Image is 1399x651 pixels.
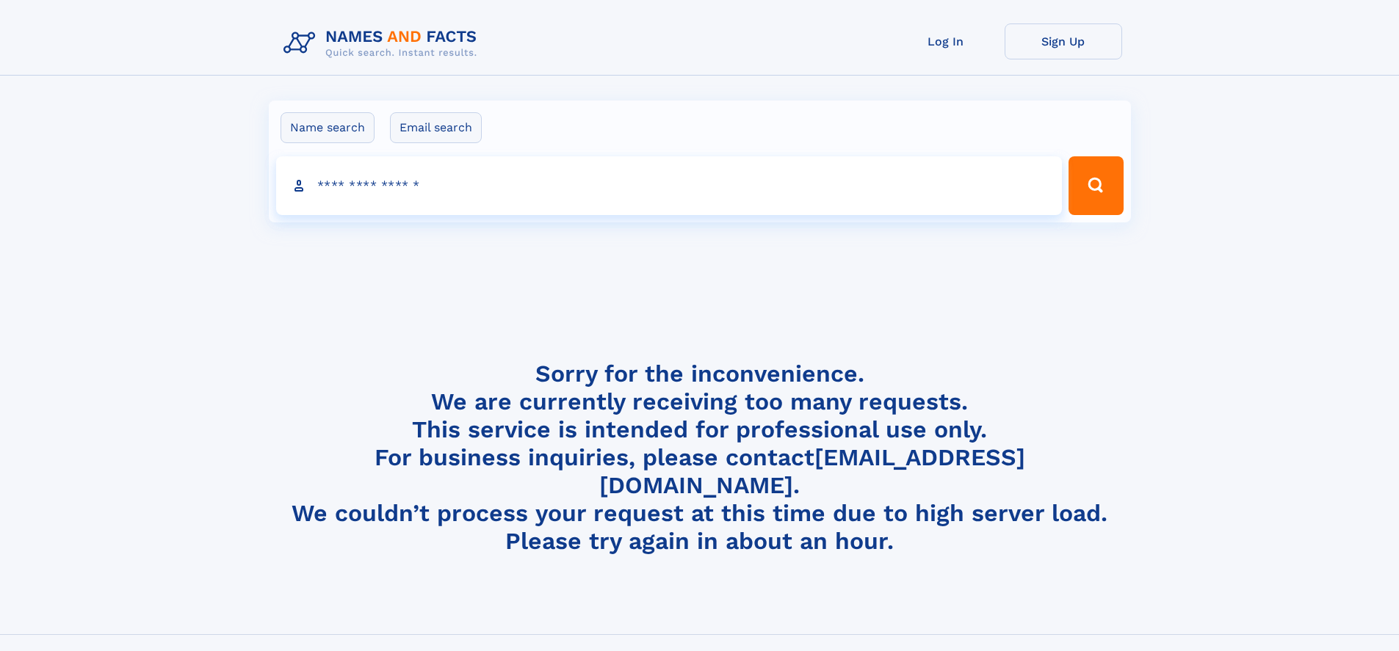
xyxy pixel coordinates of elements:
[276,156,1063,215] input: search input
[1069,156,1123,215] button: Search Button
[1005,23,1122,59] a: Sign Up
[281,112,375,143] label: Name search
[278,360,1122,556] h4: Sorry for the inconvenience. We are currently receiving too many requests. This service is intend...
[887,23,1005,59] a: Log In
[599,443,1025,499] a: [EMAIL_ADDRESS][DOMAIN_NAME]
[390,112,482,143] label: Email search
[278,23,489,63] img: Logo Names and Facts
